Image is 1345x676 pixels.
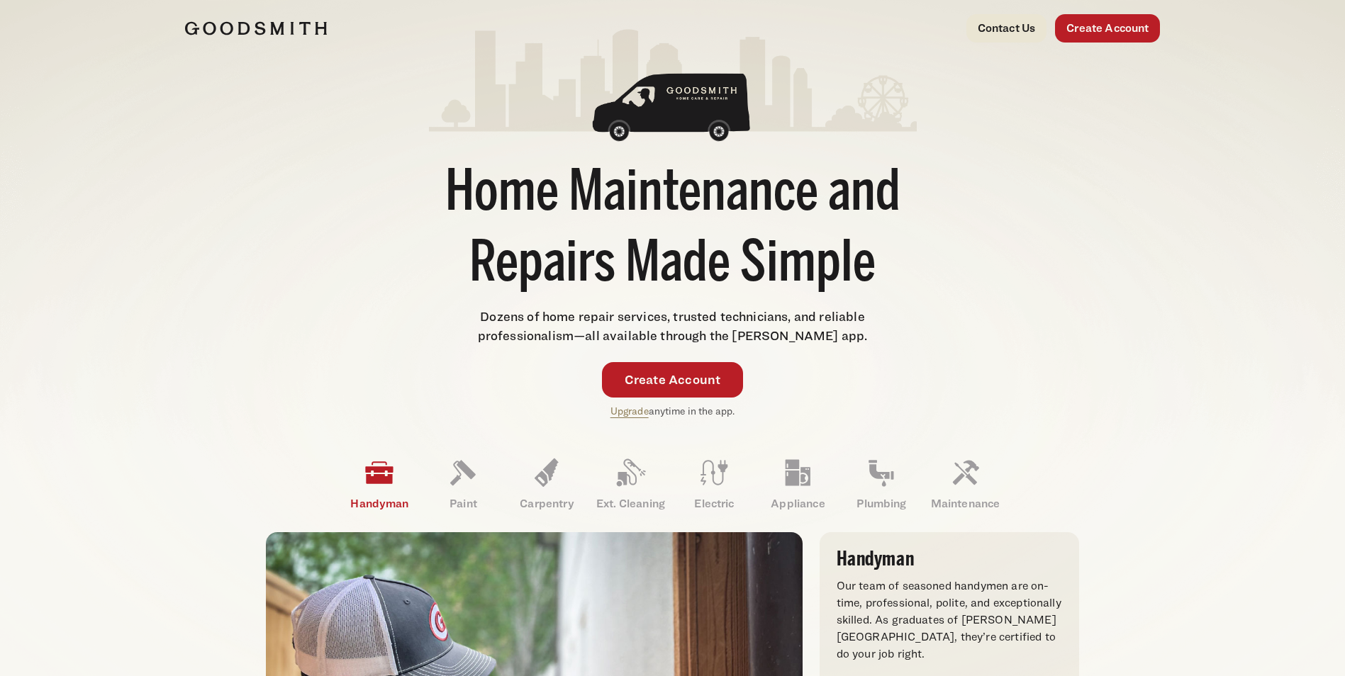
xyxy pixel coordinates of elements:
[839,447,923,521] a: Plumbing
[756,495,839,512] p: Appliance
[610,405,649,417] a: Upgrade
[837,578,1062,663] p: Our team of seasoned handymen are on-time, professional, polite, and exceptionally skilled. As gr...
[337,495,421,512] p: Handyman
[505,447,588,521] a: Carpentry
[588,495,672,512] p: Ext. Cleaning
[478,309,868,343] span: Dozens of home repair services, trusted technicians, and reliable professionalism—all available t...
[421,495,505,512] p: Paint
[337,447,421,521] a: Handyman
[672,447,756,521] a: Electric
[610,403,735,419] p: anytime in the app.
[505,495,588,512] p: Carpentry
[672,495,756,512] p: Electric
[923,495,1007,512] p: Maintenance
[588,447,672,521] a: Ext. Cleaning
[185,21,327,35] img: Goodsmith
[839,495,923,512] p: Plumbing
[923,447,1007,521] a: Maintenance
[1055,14,1160,43] a: Create Account
[429,159,917,301] h1: Home Maintenance and Repairs Made Simple
[966,14,1047,43] a: Contact Us
[602,362,744,398] a: Create Account
[756,447,839,521] a: Appliance
[837,549,1062,569] h3: Handyman
[421,447,505,521] a: Paint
